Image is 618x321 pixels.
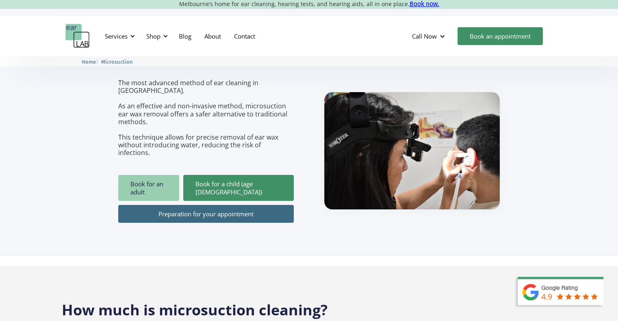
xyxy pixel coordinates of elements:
[105,32,128,40] div: Services
[198,24,228,48] a: About
[118,79,294,157] p: The most advanced method of ear cleaning in [GEOGRAPHIC_DATA]. As an effective and non-invasive m...
[101,58,133,65] a: Microsuction
[405,24,453,48] div: Call Now
[118,205,294,223] a: Preparation for your appointment
[65,24,90,48] a: home
[82,59,96,65] span: Home
[228,24,262,48] a: Contact
[141,24,170,48] div: Shop
[146,32,160,40] div: Shop
[183,175,294,201] a: Book for a child (age [DEMOGRAPHIC_DATA])
[324,92,500,209] img: boy getting ear checked.
[172,24,198,48] a: Blog
[62,292,556,320] h2: How much is microsuction cleaning?
[458,27,543,45] a: Book an appointment
[82,58,96,65] a: Home
[101,59,133,65] span: Microsuction
[100,24,137,48] div: Services
[118,175,179,201] a: Book for an adult
[412,32,437,40] div: Call Now
[82,58,101,66] li: 〉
